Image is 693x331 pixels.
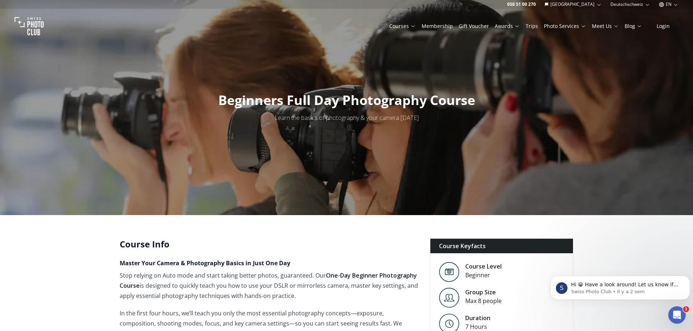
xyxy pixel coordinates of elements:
div: Duration [465,314,490,322]
button: Blog [622,21,645,31]
a: Trips [526,23,538,30]
span: Learn the basics of photography & your camera [DATE] [275,114,419,122]
img: Level [439,288,459,308]
div: Course Level [465,262,502,271]
button: Membership [419,21,456,31]
span: Beginners Full Day Photography Course [218,91,475,109]
p: Stop relying on Auto mode and start taking better photos, guaranteed. Our is designed to quickly ... [120,270,418,301]
iframe: Intercom live chat [668,306,686,324]
h2: Course Info [120,238,418,250]
a: Meet Us [592,23,619,30]
div: Beginner [465,271,502,279]
button: Trips [523,21,541,31]
div: Max 8 people [465,296,502,305]
button: Gift Voucher [456,21,492,31]
a: 058 51 00 270 [507,1,536,7]
iframe: Intercom notifications message [547,261,693,311]
a: Blog [625,23,642,30]
span: 1 [683,306,689,312]
a: Membership [422,23,453,30]
a: Courses [389,23,416,30]
div: Group Size [465,288,502,296]
img: Swiss photo club [15,12,44,41]
strong: Master Your Camera & Photography Basics in Just One Day [120,259,290,267]
button: Awards [492,21,523,31]
button: Courses [386,21,419,31]
button: Photo Services [541,21,589,31]
div: Course Keyfacts [430,239,573,253]
a: Awards [495,23,520,30]
button: Meet Us [589,21,622,31]
img: Level [439,262,459,282]
a: Gift Voucher [459,23,489,30]
button: Login [648,21,678,31]
a: Photo Services [544,23,586,30]
div: 7 Hours [465,322,490,331]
